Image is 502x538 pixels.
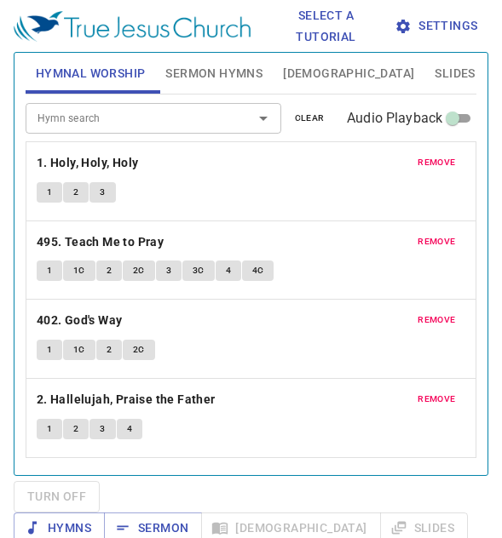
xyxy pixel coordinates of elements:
[96,260,122,281] button: 2
[37,340,62,360] button: 1
[285,108,335,129] button: clear
[47,185,52,200] span: 1
[37,182,62,203] button: 1
[283,63,414,84] span: [DEMOGRAPHIC_DATA]
[401,15,475,37] span: Settings
[63,182,89,203] button: 2
[37,389,218,410] button: 2. Hallelujah, Praise the Father
[418,234,455,249] span: remove
[37,152,139,174] b: 1. Holy, Holy, Holy
[107,263,112,278] span: 2
[89,419,115,439] button: 3
[89,182,115,203] button: 3
[418,392,455,407] span: remove
[242,260,274,281] button: 4C
[127,421,132,437] span: 4
[165,63,263,84] span: Sermon Hymns
[36,63,146,84] span: Hymnal Worship
[407,232,465,252] button: remove
[63,340,95,360] button: 1C
[47,342,52,358] span: 1
[100,185,105,200] span: 3
[193,263,205,278] span: 3C
[418,312,455,328] span: remove
[435,63,475,84] span: Slides
[407,310,465,330] button: remove
[271,5,381,47] span: Select a tutorial
[418,155,455,170] span: remove
[73,263,85,278] span: 1C
[37,310,123,331] b: 402. God's Way
[252,263,264,278] span: 4C
[63,419,89,439] button: 2
[47,263,52,278] span: 1
[182,260,215,281] button: 3C
[133,342,145,358] span: 2C
[123,260,155,281] button: 2C
[107,342,112,358] span: 2
[37,152,141,174] button: 1. Holy, Holy, Holy
[37,389,216,410] b: 2. Hallelujah, Praise the Father
[73,342,85,358] span: 1C
[73,185,78,200] span: 2
[295,111,325,126] span: clear
[37,310,125,331] button: 402. God's Way
[133,263,145,278] span: 2C
[407,152,465,173] button: remove
[251,106,275,130] button: Open
[226,263,231,278] span: 4
[123,340,155,360] button: 2C
[37,419,62,439] button: 1
[117,419,142,439] button: 4
[407,389,465,409] button: remove
[96,340,122,360] button: 2
[216,260,241,281] button: 4
[156,260,182,281] button: 3
[347,108,442,129] span: Audio Playback
[100,421,105,437] span: 3
[37,232,167,253] button: 495. Teach Me to Pray
[73,421,78,437] span: 2
[47,421,52,437] span: 1
[166,263,171,278] span: 3
[37,260,62,281] button: 1
[37,232,164,253] b: 495. Teach Me to Pray
[395,10,482,42] button: Settings
[63,260,95,281] button: 1C
[14,11,251,42] img: True Jesus Church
